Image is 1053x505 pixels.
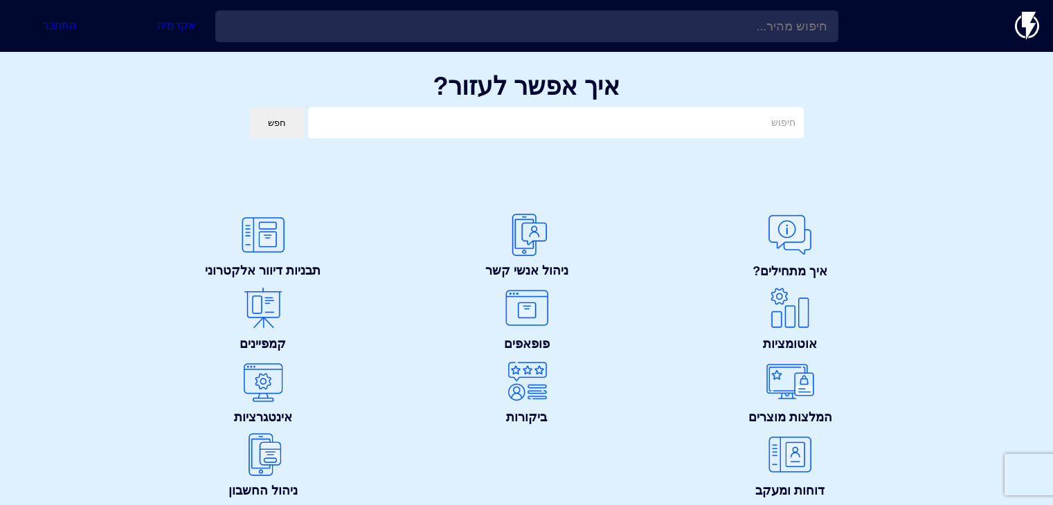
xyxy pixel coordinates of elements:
[142,288,251,306] span: תבניות דיוור אלקטרוני
[371,208,681,331] a: ניהול אנשי קשר
[505,431,548,449] span: פופאפים
[821,288,891,306] span: איך מתחילים?
[21,73,1032,100] h1: איך אפשר לעזור?
[830,431,882,449] span: אוטומציות
[42,350,352,474] a: קמפיינים
[174,431,219,449] span: קמפיינים
[250,107,305,138] button: חפש
[701,208,1011,331] a: איך מתחילים?
[308,107,803,138] input: חיפוש
[42,208,352,331] a: תבניות דיוור אלקטרוני
[488,288,565,306] span: ניהול אנשי קשר
[215,10,838,42] input: חיפוש מהיר...
[701,350,1011,474] a: אוטומציות
[371,350,681,474] a: פופאפים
